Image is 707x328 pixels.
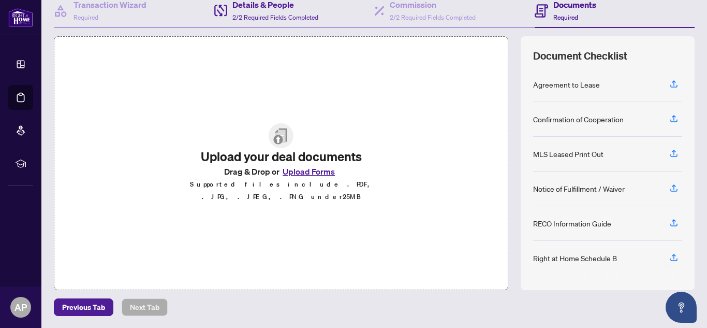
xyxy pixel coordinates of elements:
button: Open asap [666,292,697,323]
span: 2/2 Required Fields Completed [390,13,476,21]
button: Upload Forms [279,165,338,178]
span: Drag & Drop or [224,165,338,178]
span: Document Checklist [533,49,627,63]
button: Next Tab [122,298,168,316]
div: MLS Leased Print Out [533,148,603,160]
h2: Upload your deal documents [188,148,374,165]
img: logo [8,8,33,27]
div: RECO Information Guide [533,218,611,229]
p: Supported files include .PDF, .JPG, .JPEG, .PNG under 25 MB [188,178,374,203]
span: Required [553,13,578,21]
span: AP [14,300,27,315]
button: Previous Tab [54,298,113,316]
div: Notice of Fulfillment / Waiver [533,183,625,194]
img: File Upload [269,123,293,148]
span: Previous Tab [62,299,105,316]
span: 2/2 Required Fields Completed [232,13,318,21]
div: Confirmation of Cooperation [533,113,624,125]
div: Agreement to Lease [533,79,600,90]
span: File UploadUpload your deal documentsDrag & Drop orUpload FormsSupported files include .PDF, .JPG... [180,115,382,211]
div: Right at Home Schedule B [533,252,617,264]
span: Required [73,13,98,21]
